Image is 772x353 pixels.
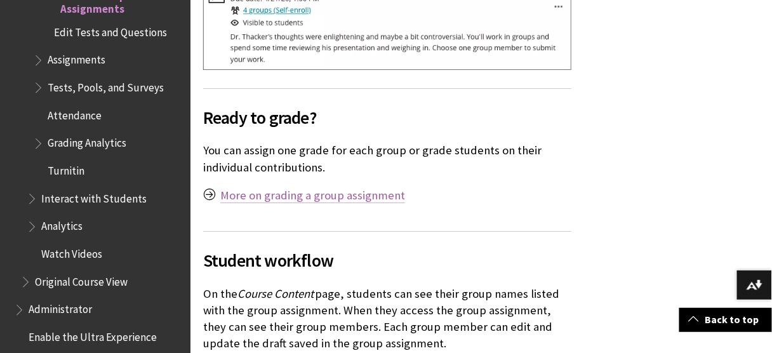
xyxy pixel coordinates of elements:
span: Original Course View [35,271,128,288]
span: Ready to grade? [203,104,571,131]
span: Grading Analytics [48,133,126,150]
span: Assignments [48,50,105,67]
a: More on grading a group assignment [220,188,405,203]
p: You can assign one grade for each group or grade students on their individual contributions. [203,142,571,175]
span: Edit Tests and Questions [54,22,167,39]
span: Tests, Pools, and Surveys [48,77,164,94]
span: Enable the Ultra Experience [29,326,157,343]
span: Turnitin [48,160,84,177]
span: Interact with Students [41,188,147,205]
span: Watch Videos [41,243,102,260]
span: Student workflow [203,247,571,274]
span: Course Content [237,286,314,301]
p: On the page, students can see their group names listed with the group assignment. When they acces... [203,286,571,352]
span: Attendance [48,105,102,122]
span: Analytics [41,216,83,233]
span: Administrator [29,299,92,316]
a: Back to top [679,308,772,331]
